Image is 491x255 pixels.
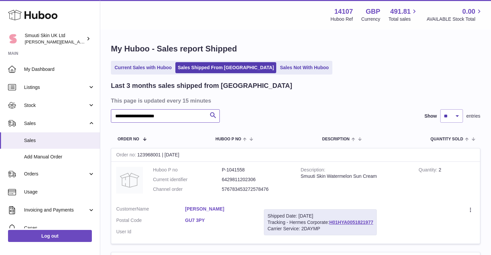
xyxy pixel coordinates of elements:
[175,62,276,73] a: Sales Shipped From [GEOGRAPHIC_DATA]
[414,162,480,201] td: 2
[24,120,88,127] span: Sales
[112,62,174,73] a: Current Sales with Huboo
[222,167,291,173] dd: P-1041558
[25,32,85,45] div: Smuuti Skin UK Ltd
[388,7,418,22] a: 491.81 Total sales
[361,16,380,22] div: Currency
[25,39,134,44] span: [PERSON_NAME][EMAIL_ADDRESS][DOMAIN_NAME]
[222,176,291,183] dd: 6429811202306
[268,226,373,232] div: Carrier Service: 2DAYMP
[118,137,139,141] span: Order No
[116,167,143,194] img: no-photo.jpg
[185,206,254,212] a: [PERSON_NAME]
[116,206,185,214] dt: Name
[116,217,185,225] dt: Postal Code
[366,7,380,16] strong: GBP
[264,209,377,236] div: Tracking - Hermes Corporate:
[329,220,373,225] a: H01HYA0051821977
[388,16,418,22] span: Total sales
[153,167,222,173] dt: Huboo P no
[111,81,292,90] h2: Last 3 months sales shipped from [GEOGRAPHIC_DATA]
[24,207,88,213] span: Invoicing and Payments
[116,152,137,159] strong: Order no
[111,148,480,162] div: 123968001 | [DATE]
[185,217,254,224] a: GU7 3PY
[427,7,483,22] a: 0.00 AVAILABLE Stock Total
[331,16,353,22] div: Huboo Ref
[425,113,437,119] label: Show
[24,225,95,231] span: Cases
[222,186,291,193] dd: 576783453272578476
[466,113,480,119] span: entries
[111,97,479,104] h3: This page is updated every 15 minutes
[427,16,483,22] span: AVAILABLE Stock Total
[278,62,331,73] a: Sales Not With Huboo
[24,66,95,73] span: My Dashboard
[462,7,475,16] span: 0.00
[24,189,95,195] span: Usage
[24,171,88,177] span: Orders
[153,186,222,193] dt: Channel order
[24,102,88,109] span: Stock
[116,206,137,212] span: Customer
[431,137,463,141] span: Quantity Sold
[215,137,241,141] span: Huboo P no
[390,7,411,16] span: 491.81
[116,229,185,235] dt: User Id
[301,167,325,174] strong: Description
[111,43,480,54] h1: My Huboo - Sales report Shipped
[8,34,18,44] img: ilona@beautyko.fi
[24,154,95,160] span: Add Manual Order
[419,167,439,174] strong: Quantity
[322,137,349,141] span: Description
[334,7,353,16] strong: 14107
[268,213,373,219] div: Shipped Date: [DATE]
[153,176,222,183] dt: Current identifier
[24,84,88,91] span: Listings
[24,137,95,144] span: Sales
[301,173,408,179] div: Smuuti Skin Watermelon Sun Cream
[8,230,92,242] a: Log out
